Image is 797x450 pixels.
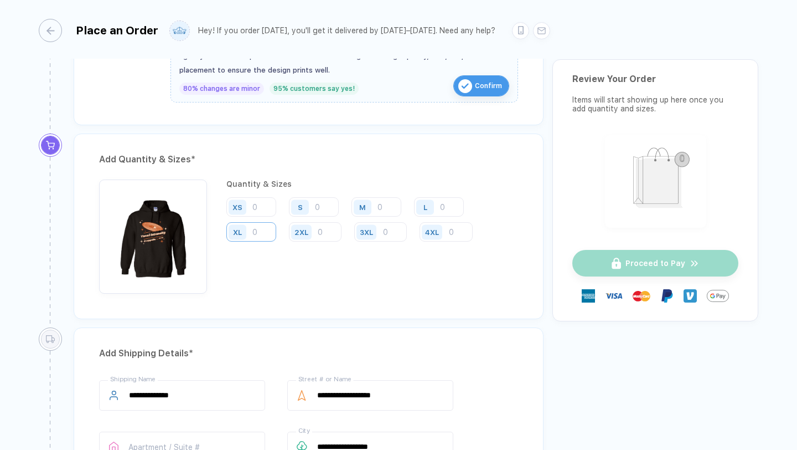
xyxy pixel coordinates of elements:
[170,21,189,40] img: user profile
[99,151,518,168] div: Add Quantity & Sizes
[425,228,439,236] div: 4XL
[423,203,427,211] div: L
[610,140,701,221] img: shopping_bag.png
[198,26,495,35] div: Hey! If you order [DATE], you'll get it delivered by [DATE]–[DATE]. Need any help?
[76,24,158,37] div: Place an Order
[458,79,472,93] img: icon
[572,74,738,84] div: Review Your Order
[179,83,264,95] div: 80% changes are minor
[233,228,242,236] div: XL
[453,75,509,96] button: iconConfirm
[232,203,242,211] div: XS
[99,345,518,362] div: Add Shipping Details
[179,49,509,77] div: I give your art team permission to make minor changes to image quality, size, and/or placement to...
[294,228,308,236] div: 2XL
[270,83,359,95] div: 95% customers say yes!
[707,285,729,307] img: GPay
[475,77,502,95] span: Confirm
[582,289,595,303] img: express
[105,185,201,282] img: 1759864416481ngece_nt_front.png
[298,203,303,211] div: S
[660,289,674,303] img: Paypal
[684,289,697,303] img: Venmo
[359,203,366,211] div: M
[572,95,738,113] div: Items will start showing up here once you add quantity and sizes.
[360,228,373,236] div: 3XL
[605,287,623,305] img: visa
[226,180,518,188] div: Quantity & Sizes
[633,287,650,305] img: master-card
